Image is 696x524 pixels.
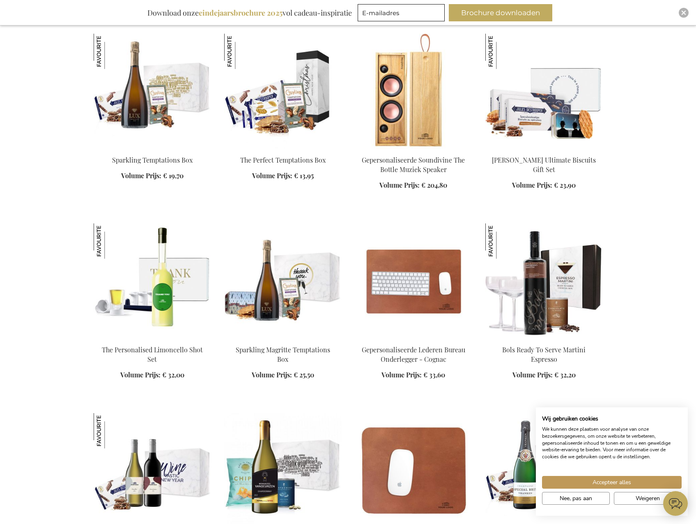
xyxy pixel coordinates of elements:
[636,494,660,503] span: Weigeren
[355,335,472,343] a: Personalised Leather Desk Pad - Cognac
[362,156,465,174] a: Gepersonaliseerde Soundivine The Bottle Muziek Speaker
[485,34,521,69] img: Jules Destrooper Ultimate Biscuits Gift Set
[224,145,342,153] a: The Perfect Temptations Box The Perfect Temptations Box
[679,8,689,18] div: Close
[485,145,603,153] a: Jules Destrooper Ultimate Biscuits Gift Set Jules Destrooper Ultimate Biscuits Gift Set
[362,345,465,363] a: Gepersonaliseerde Lederen Bureau Onderlegger - Cognac
[485,223,521,259] img: Bols Ready To Serve Martini Espresso
[199,8,283,18] b: eindejaarsbrochure 2025
[681,10,686,15] img: Close
[512,370,553,379] span: Volume Prijs:
[358,4,447,24] form: marketing offers and promotions
[423,370,445,379] span: € 33,60
[94,335,211,343] a: The Personalised Limoncello Shot Set The Personalised Limoncello Shot Set
[240,156,326,164] a: The Perfect Temptations Box
[381,370,445,380] a: Volume Prijs: € 33,60
[485,34,603,149] img: Jules Destrooper Ultimate Biscuits Gift Set
[236,345,330,363] a: Sparkling Magritte Temptations Box
[355,145,472,153] a: Personalised Soundivine The Bottle Music Speaker
[120,370,161,379] span: Volume Prijs:
[252,171,292,180] span: Volume Prijs:
[144,4,356,21] div: Download onze vol cadeau-inspiratie
[94,34,211,149] img: Sparkling Temptations Bpx
[121,171,184,181] a: Volume Prijs: € 19,70
[421,181,447,189] span: € 204,80
[614,492,682,505] button: Alle cookies weigeren
[379,181,447,190] a: Volume Prijs: € 204,80
[355,34,472,149] img: Personalised Soundivine The Bottle Music Speaker
[593,478,631,487] span: Accepteer alles
[492,156,596,174] a: [PERSON_NAME] Ultimate Biscuits Gift Set
[502,345,586,363] a: Bols Ready To Serve Martini Espresso
[381,370,422,379] span: Volume Prijs:
[663,491,688,516] iframe: belco-activator-frame
[224,335,342,343] a: Sparkling Margritte Temptations Box
[294,171,314,180] span: € 13,95
[102,345,203,363] a: The Personalised Limoncello Shot Set
[112,156,193,164] a: Sparkling Temptations Box
[120,370,184,380] a: Volume Prijs: € 32,00
[485,335,603,343] a: Bols Ready To Serve Martini Espresso Bols Ready To Serve Martini Espresso
[355,223,472,338] img: Personalised Leather Desk Pad - Cognac
[542,492,610,505] button: Pas cookie voorkeuren aan
[163,171,184,180] span: € 19,70
[542,426,682,460] p: We kunnen deze plaatsen voor analyse van onze bezoekersgegevens, om onze website te verbeteren, g...
[379,181,420,189] span: Volume Prijs:
[252,370,292,379] span: Volume Prijs:
[542,415,682,423] h2: Wij gebruiken cookies
[542,476,682,489] button: Accepteer alle cookies
[94,34,129,69] img: Sparkling Temptations Box
[358,4,445,21] input: E-mailadres
[224,34,260,69] img: The Perfect Temptations Box
[252,370,314,380] a: Volume Prijs: € 25,50
[162,370,184,379] span: € 32,00
[485,223,603,338] img: Bols Ready To Serve Martini Espresso
[252,171,314,181] a: Volume Prijs: € 13,95
[224,34,342,149] img: The Perfect Temptations Box
[94,413,129,448] img: The Ultimate Wine & Chocolate Set
[554,181,576,189] span: € 23,90
[512,370,576,380] a: Volume Prijs: € 32,20
[94,145,211,153] a: Sparkling Temptations Bpx Sparkling Temptations Box
[121,171,161,180] span: Volume Prijs:
[560,494,592,503] span: Nee, pas aan
[512,181,552,189] span: Volume Prijs:
[512,181,576,190] a: Volume Prijs: € 23,90
[294,370,314,379] span: € 25,50
[449,4,552,21] button: Brochure downloaden
[94,223,129,259] img: The Personalised Limoncello Shot Set
[224,223,342,338] img: Sparkling Margritte Temptations Box
[94,223,211,338] img: The Personalised Limoncello Shot Set
[554,370,576,379] span: € 32,20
